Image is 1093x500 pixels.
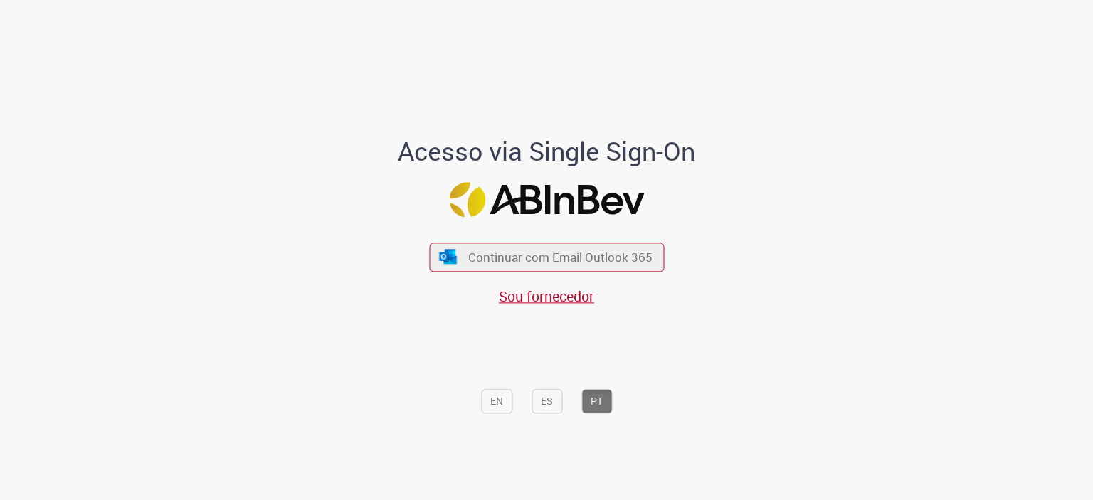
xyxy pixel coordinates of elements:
[468,249,653,265] span: Continuar com Email Outlook 365
[429,243,664,272] button: ícone Azure/Microsoft 360 Continuar com Email Outlook 365
[449,183,644,218] img: Logo ABInBev
[438,249,458,264] img: ícone Azure/Microsoft 360
[499,287,594,306] a: Sou fornecedor
[532,390,562,414] button: ES
[349,137,744,166] h1: Acesso via Single Sign-On
[481,390,512,414] button: EN
[581,390,612,414] button: PT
